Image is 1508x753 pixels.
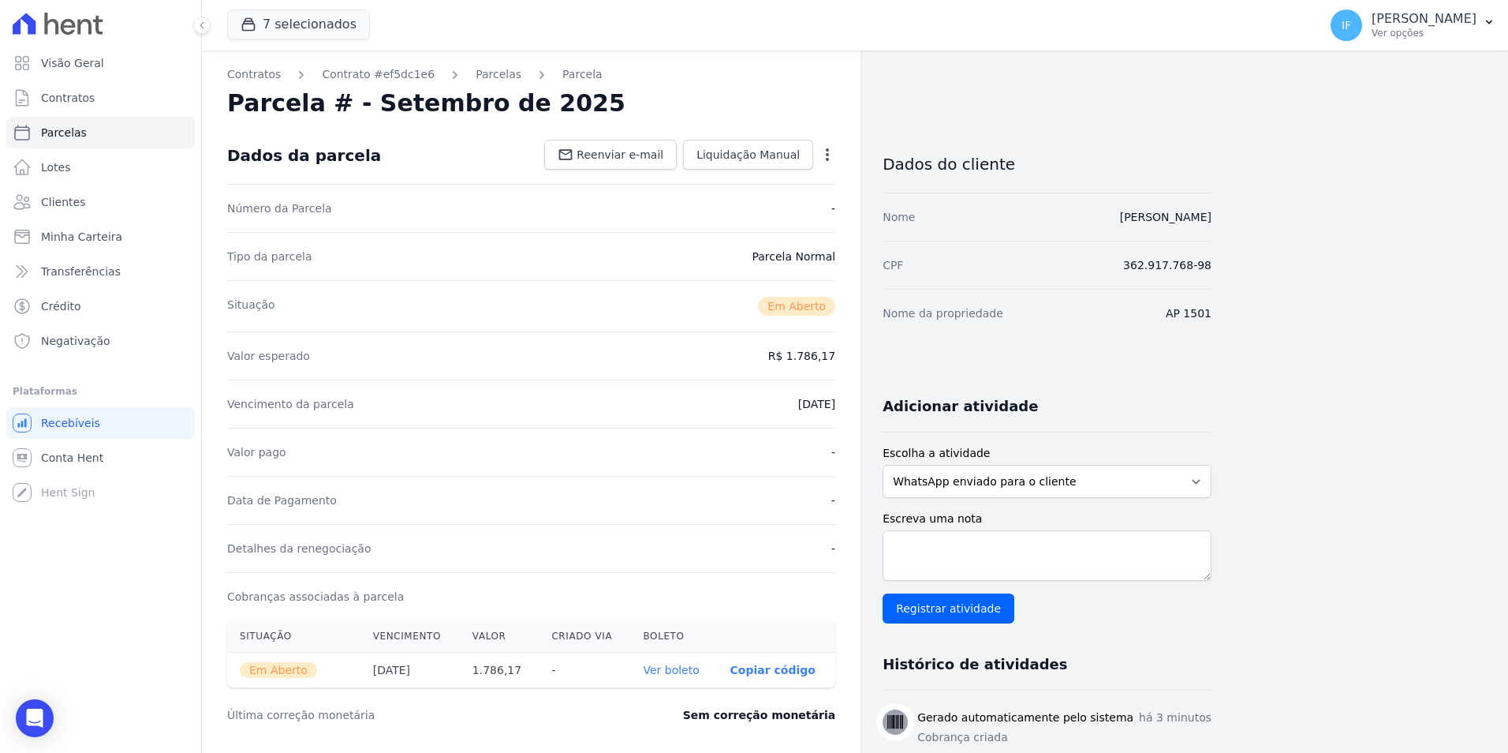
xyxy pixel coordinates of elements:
[227,297,275,316] dt: Situação
[768,348,835,364] dd: R$ 1.786,17
[460,620,539,653] th: Valor
[696,147,800,163] span: Liquidação Manual
[883,594,1014,624] input: Registrar atividade
[1123,257,1211,273] dd: 362.917.768-98
[41,229,122,245] span: Minha Carteira
[1342,20,1351,31] span: IF
[883,511,1211,527] label: Escreva uma nota
[883,305,1003,321] dt: Nome da propriedade
[227,541,371,556] dt: Detalhes da renegociação
[6,325,195,357] a: Negativação
[227,493,337,508] dt: Data de Pagamento
[758,297,835,316] span: Em Aberto
[360,653,460,688] th: [DATE]
[831,444,835,460] dd: -
[539,620,630,653] th: Criado via
[883,155,1211,174] h3: Dados do cliente
[630,620,717,653] th: Boleto
[6,290,195,322] a: Crédito
[476,66,521,83] a: Parcelas
[683,707,835,723] dd: Sem correção monetária
[227,620,360,653] th: Situação
[883,257,903,273] dt: CPF
[360,620,460,653] th: Vencimento
[883,397,1038,416] h3: Adicionar atividade
[41,264,121,279] span: Transferências
[227,89,625,118] h2: Parcela # - Setembro de 2025
[6,117,195,148] a: Parcelas
[227,444,286,460] dt: Valor pago
[6,82,195,114] a: Contratos
[227,200,332,216] dt: Número da Parcela
[41,194,85,210] span: Clientes
[831,200,835,216] dd: -
[683,140,813,170] a: Liquidação Manual
[6,407,195,439] a: Recebíveis
[831,541,835,556] dd: -
[240,662,317,678] span: Em Aberto
[539,653,630,688] th: -
[1120,211,1211,223] a: [PERSON_NAME]
[883,655,1067,674] h3: Histórico de atividades
[798,396,835,412] dd: [DATE]
[1372,27,1476,39] p: Ver opções
[322,66,435,83] a: Contrato #ef5dc1e6
[41,333,110,349] span: Negativação
[917,729,1211,746] p: Cobrança criada
[917,710,1133,726] h3: Gerado automaticamente pelo sistema
[227,249,312,264] dt: Tipo da parcela
[41,90,95,106] span: Contratos
[6,152,195,183] a: Lotes
[883,445,1211,462] label: Escolha a atividade
[41,159,71,175] span: Lotes
[1139,710,1211,726] p: há 3 minutos
[16,699,54,737] div: Open Intercom Messenger
[227,348,310,364] dt: Valor esperado
[13,382,188,401] div: Plataformas
[6,442,195,474] a: Conta Hent
[41,298,81,314] span: Crédito
[730,664,816,676] button: Copiar código
[227,66,835,83] nav: Breadcrumb
[831,493,835,508] dd: -
[6,186,195,218] a: Clientes
[227,396,354,412] dt: Vencimento da parcela
[41,55,104,71] span: Visão Geral
[577,147,663,163] span: Reenviar e-mail
[6,256,195,287] a: Transferências
[227,589,404,605] dt: Cobranças associadas à parcela
[227,9,370,39] button: 7 selecionados
[1318,3,1508,47] button: IF [PERSON_NAME] Ver opções
[460,653,539,688] th: 1.786,17
[227,146,381,165] div: Dados da parcela
[1372,11,1476,27] p: [PERSON_NAME]
[752,249,835,264] dd: Parcela Normal
[41,450,103,466] span: Conta Hent
[6,221,195,253] a: Minha Carteira
[883,209,915,225] dt: Nome
[41,125,87,140] span: Parcelas
[41,415,100,431] span: Recebíveis
[544,140,677,170] a: Reenviar e-mail
[562,66,603,83] a: Parcela
[227,66,281,83] a: Contratos
[643,664,699,676] a: Ver boleto
[227,707,587,723] dt: Última correção monetária
[1166,305,1211,321] dd: AP 1501
[6,47,195,79] a: Visão Geral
